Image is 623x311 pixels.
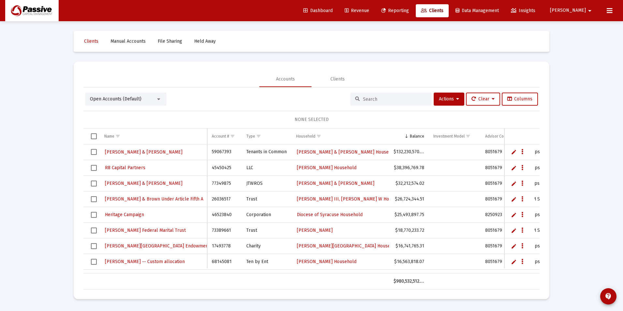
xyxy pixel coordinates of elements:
[207,238,242,254] td: 17493778
[292,128,389,144] td: Column Household
[91,149,97,155] div: Select row
[256,134,261,139] span: Show filter options for column 'Type'
[507,96,532,102] span: Columns
[276,76,295,82] div: Accounts
[212,134,229,139] div: Account #
[207,191,242,207] td: 26036517
[410,134,424,139] div: Balance
[296,134,315,139] div: Household
[115,134,120,139] span: Show filter options for column 'Name'
[104,194,204,204] a: [PERSON_NAME] & Brown Under Article Fifth A
[230,134,235,139] span: Show filter options for column 'Account #'
[502,93,538,106] button: Columns
[105,165,145,170] span: R8 Capital Partners
[297,196,406,202] span: [PERSON_NAME] III, [PERSON_NAME] W Household
[104,241,210,251] a: [PERSON_NAME][GEOGRAPHIC_DATA] Endowment
[207,270,242,285] td: 19596410
[389,160,429,176] td: $38,396,769.78
[450,4,504,17] a: Data Management
[91,243,97,249] div: Select row
[376,4,414,17] a: Reporting
[330,76,345,82] div: Clients
[297,212,363,217] span: Diocese of Syracuse Household
[421,8,443,13] span: Clients
[433,134,465,139] div: Investment Model
[439,96,459,102] span: Actions
[481,238,522,254] td: 8051679
[296,163,357,172] a: [PERSON_NAME] Household
[207,254,242,270] td: 68145081
[389,176,429,191] td: $32,212,574.02
[84,38,98,44] span: Clients
[10,4,54,17] img: Dashboard
[389,254,429,270] td: $16,563,818.07
[242,254,292,270] td: Ten by Ent
[481,207,522,223] td: 8250923
[242,160,292,176] td: LLC
[481,128,522,144] td: Column Advisor Code
[158,38,182,44] span: File Sharing
[189,35,221,48] a: Held Away
[104,134,114,139] div: Name
[511,212,517,218] a: Edit
[105,259,185,264] span: [PERSON_NAME] -- Custom allocation
[91,259,97,265] div: Select row
[91,196,97,202] div: Select row
[242,207,292,223] td: Corporation
[471,96,495,102] span: Clear
[105,228,186,233] span: [PERSON_NAME] Federal Marital Trust
[104,210,145,219] a: Heritage Campaign
[381,8,409,13] span: Reporting
[105,149,182,155] span: [PERSON_NAME] & [PERSON_NAME]
[242,176,292,191] td: JTWROS
[511,196,517,202] a: Edit
[91,165,97,171] div: Select row
[511,149,517,155] a: Edit
[389,207,429,223] td: $25,493,897.75
[429,128,481,144] td: Column Investment Model
[207,144,242,160] td: 59067393
[110,38,146,44] span: Manual Accounts
[90,96,141,102] span: Open Accounts (Default)
[296,147,399,157] a: [PERSON_NAME] & [PERSON_NAME] Household
[105,196,203,202] span: [PERSON_NAME] & Brown Under Article Fifth A
[207,223,242,238] td: 73389661
[511,8,535,13] span: Insights
[83,128,540,289] div: Data grid
[389,144,429,160] td: $132,230,570.53
[296,226,333,235] a: [PERSON_NAME]
[466,134,471,139] span: Show filter options for column 'Investment Model'
[481,191,522,207] td: 8051679
[207,160,242,176] td: 45450425
[434,93,464,106] button: Actions
[242,191,292,207] td: Trust
[511,181,517,186] a: Edit
[207,128,242,144] td: Column Account #
[456,8,499,13] span: Data Management
[104,226,186,235] a: [PERSON_NAME] Federal Marital Trust
[152,35,187,48] a: File Sharing
[100,128,207,144] td: Column Name
[297,181,374,186] span: [PERSON_NAME] & [PERSON_NAME]
[511,228,517,233] a: Edit
[297,259,356,264] span: [PERSON_NAME] Household
[363,96,427,102] input: Search
[511,259,517,265] a: Edit
[296,194,407,204] a: [PERSON_NAME] III, [PERSON_NAME] W Household
[296,257,357,266] a: [PERSON_NAME] Household
[297,243,400,249] span: [PERSON_NAME][GEOGRAPHIC_DATA] Household
[481,254,522,270] td: 8051679
[104,147,183,157] a: [PERSON_NAME] & [PERSON_NAME]
[296,241,400,251] a: [PERSON_NAME][GEOGRAPHIC_DATA] Household
[466,93,500,106] button: Clear
[389,270,429,285] td: $14,608,554.08
[104,257,185,266] a: [PERSON_NAME] -- Custom allocation
[105,181,182,186] span: [PERSON_NAME] & [PERSON_NAME]
[389,128,429,144] td: Column Balance
[104,163,146,172] a: R8 Capital Partners
[79,35,104,48] a: Clients
[242,128,292,144] td: Column Type
[297,228,333,233] span: [PERSON_NAME]
[394,278,424,285] div: $980,532,512.95
[604,292,612,300] mat-icon: contact_support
